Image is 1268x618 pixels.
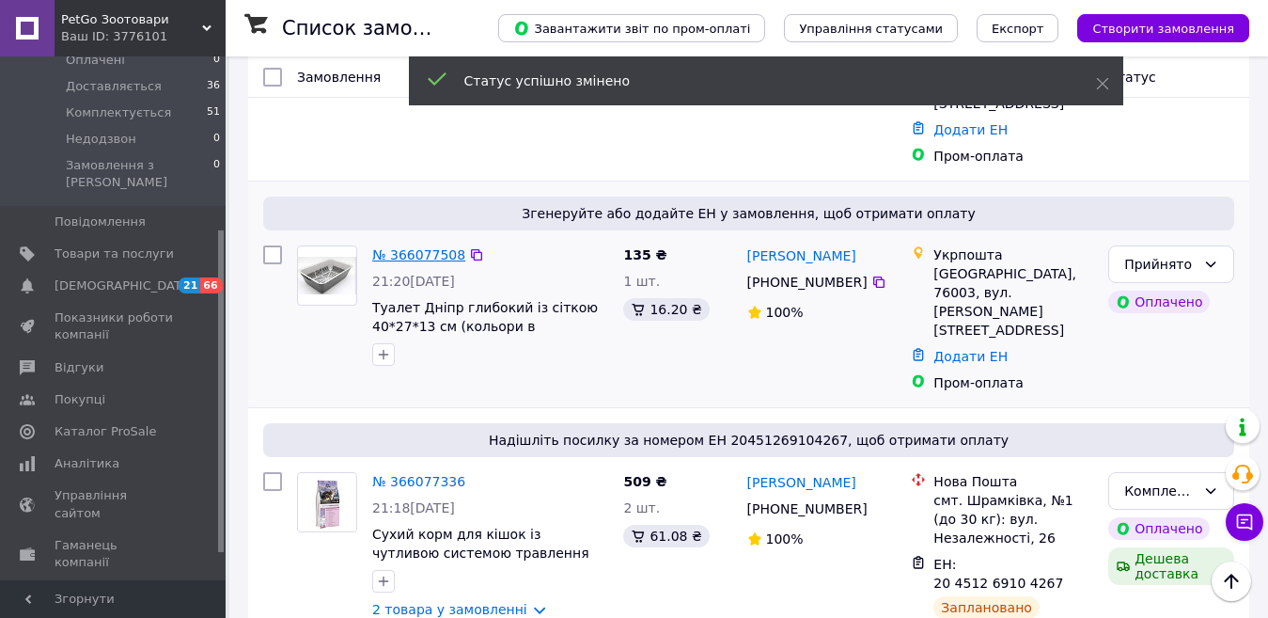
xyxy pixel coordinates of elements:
[372,247,465,262] a: № 366077508
[66,78,162,95] span: Доставляється
[66,104,171,121] span: Комплектується
[372,274,455,289] span: 21:20[DATE]
[744,269,871,295] div: [PHONE_NUMBER]
[513,20,750,37] span: Завантажити звіт по пром-оплаті
[623,247,666,262] span: 135 ₴
[282,17,473,40] h1: Список замовлень
[1092,22,1234,36] span: Створити замовлення
[1108,70,1156,85] span: Статус
[744,496,871,522] div: [PHONE_NUMBER]
[799,22,943,36] span: Управління статусами
[1124,481,1196,501] div: Комплектується
[623,474,666,489] span: 509 ₴
[1108,291,1210,313] div: Оплачено
[55,455,119,472] span: Аналітика
[372,300,598,353] a: Туалет Дніпр глибокий із сіткою 40*27*13 см (кольори в асортименті)
[933,122,1008,137] a: Додати ЕН
[207,104,220,121] span: 51
[271,431,1227,450] span: Надішліть посилку за номером ЕН 20451269104267, щоб отримати оплату
[297,472,357,532] a: Фото товару
[1058,20,1249,35] a: Створити замовлення
[271,204,1227,223] span: Згенеруйте або додайте ЕН у замовлення, щоб отримати оплату
[55,277,194,294] span: [DEMOGRAPHIC_DATA]
[55,359,103,376] span: Відгуки
[933,472,1093,491] div: Нова Пошта
[1226,503,1263,541] button: Чат з покупцем
[933,264,1093,340] div: [GEOGRAPHIC_DATA], 76003, вул. [PERSON_NAME][STREET_ADDRESS]
[784,14,958,42] button: Управління статусами
[61,11,202,28] span: PetGo Зоотовари
[200,277,222,293] span: 66
[207,78,220,95] span: 36
[179,277,200,293] span: 21
[1108,517,1210,540] div: Оплачено
[933,491,1093,547] div: смт. Шрамківка, №1 (до 30 кг): вул. Незалежності, 26
[977,14,1059,42] button: Експорт
[66,131,136,148] span: Недодзвон
[766,305,804,320] span: 100%
[55,309,174,343] span: Показники роботи компанії
[213,52,220,69] span: 0
[933,246,1093,264] div: Укрпошта
[623,298,709,321] div: 16.20 ₴
[66,157,213,191] span: Замовлення з [PERSON_NAME]
[55,423,156,440] span: Каталог ProSale
[747,246,856,265] a: [PERSON_NAME]
[623,525,709,547] div: 61.08 ₴
[464,71,1049,90] div: Статус успішно змінено
[933,557,1063,591] span: ЕН: 20 4512 6910 4267
[55,246,174,262] span: Товари та послуги
[298,257,356,294] img: Фото товару
[747,473,856,492] a: [PERSON_NAME]
[55,487,174,521] span: Управління сайтом
[66,52,125,69] span: Оплачені
[1124,254,1196,275] div: Прийнято
[992,22,1044,36] span: Експорт
[55,537,174,571] span: Гаманець компанії
[297,70,381,85] span: Замовлення
[372,474,465,489] a: № 366077336
[298,474,356,531] img: Фото товару
[933,147,1093,166] div: Пром-оплата
[623,500,660,515] span: 2 шт.
[933,373,1093,392] div: Пром-оплата
[297,246,357,306] a: Фото товару
[933,349,1008,364] a: Додати ЕН
[55,391,105,408] span: Покупці
[55,214,146,230] span: Повідомлення
[623,274,660,289] span: 1 шт.
[1108,547,1234,585] div: Дешева доставка
[372,500,455,515] span: 21:18[DATE]
[766,531,804,547] span: 100%
[372,527,589,598] a: Сухий корм для кішок із чутливою системою травлення від 1 року Carpathian Pet Food Sensitive 1,5 кг
[498,14,765,42] button: Завантажити звіт по пром-оплаті
[1077,14,1249,42] button: Створити замовлення
[213,131,220,148] span: 0
[1212,562,1251,601] button: Наверх
[213,157,220,191] span: 0
[372,602,527,617] a: 2 товара у замовленні
[61,28,226,45] div: Ваш ID: 3776101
